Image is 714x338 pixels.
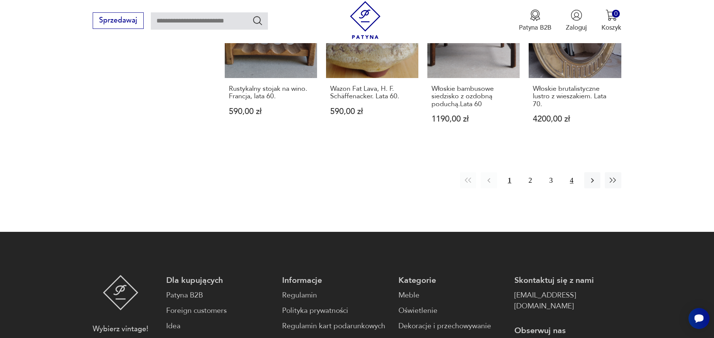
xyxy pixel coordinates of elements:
[612,10,620,18] div: 0
[566,23,587,32] p: Zaloguj
[229,108,313,116] p: 590,00 zł
[398,290,505,301] a: Meble
[398,305,505,316] a: Oświetlenie
[529,9,541,21] img: Ikona medalu
[166,275,273,286] p: Dla kupujących
[522,172,538,188] button: 2
[93,18,143,24] a: Sprzedawaj
[330,108,415,116] p: 590,00 zł
[514,275,621,286] p: Skontaktuj się z nami
[330,85,415,101] h3: Wazon Fat Lava, H. F. Schäffenacker. Lata 60.
[93,324,148,335] p: Wybierz vintage!
[543,172,559,188] button: 3
[166,305,273,316] a: Foreign customers
[166,321,273,332] a: Idea
[566,9,587,32] button: Zaloguj
[519,9,552,32] a: Ikona medaluPatyna B2B
[431,85,516,108] h3: Włoskie bambusowe siedzisko z ozdobną poduchą.Lata 60
[282,290,389,301] a: Regulamin
[514,325,621,336] p: Obserwuj nas
[93,12,143,29] button: Sprzedawaj
[514,290,621,312] a: [EMAIL_ADDRESS][DOMAIN_NAME]
[688,308,709,329] iframe: Smartsupp widget button
[346,1,384,39] img: Patyna - sklep z meblami i dekoracjami vintage
[519,9,552,32] button: Patyna B2B
[431,115,516,123] p: 1190,00 zł
[166,290,273,301] a: Patyna B2B
[398,275,505,286] p: Kategorie
[571,9,582,21] img: Ikonka użytkownika
[606,9,617,21] img: Ikona koszyka
[252,15,263,26] button: Szukaj
[601,9,621,32] button: 0Koszyk
[229,85,313,101] h3: Rustykalny stojak na wino. Francja, lata 60.
[564,172,580,188] button: 4
[282,321,389,332] a: Regulamin kart podarunkowych
[398,321,505,332] a: Dekoracje i przechowywanie
[282,305,389,316] a: Polityka prywatności
[502,172,518,188] button: 1
[519,23,552,32] p: Patyna B2B
[601,23,621,32] p: Koszyk
[103,275,138,310] img: Patyna - sklep z meblami i dekoracjami vintage
[533,115,617,123] p: 4200,00 zł
[533,85,617,108] h3: Włoskie brutalistyczne lustro z wieszakiem. Lata 70.
[282,275,389,286] p: Informacje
